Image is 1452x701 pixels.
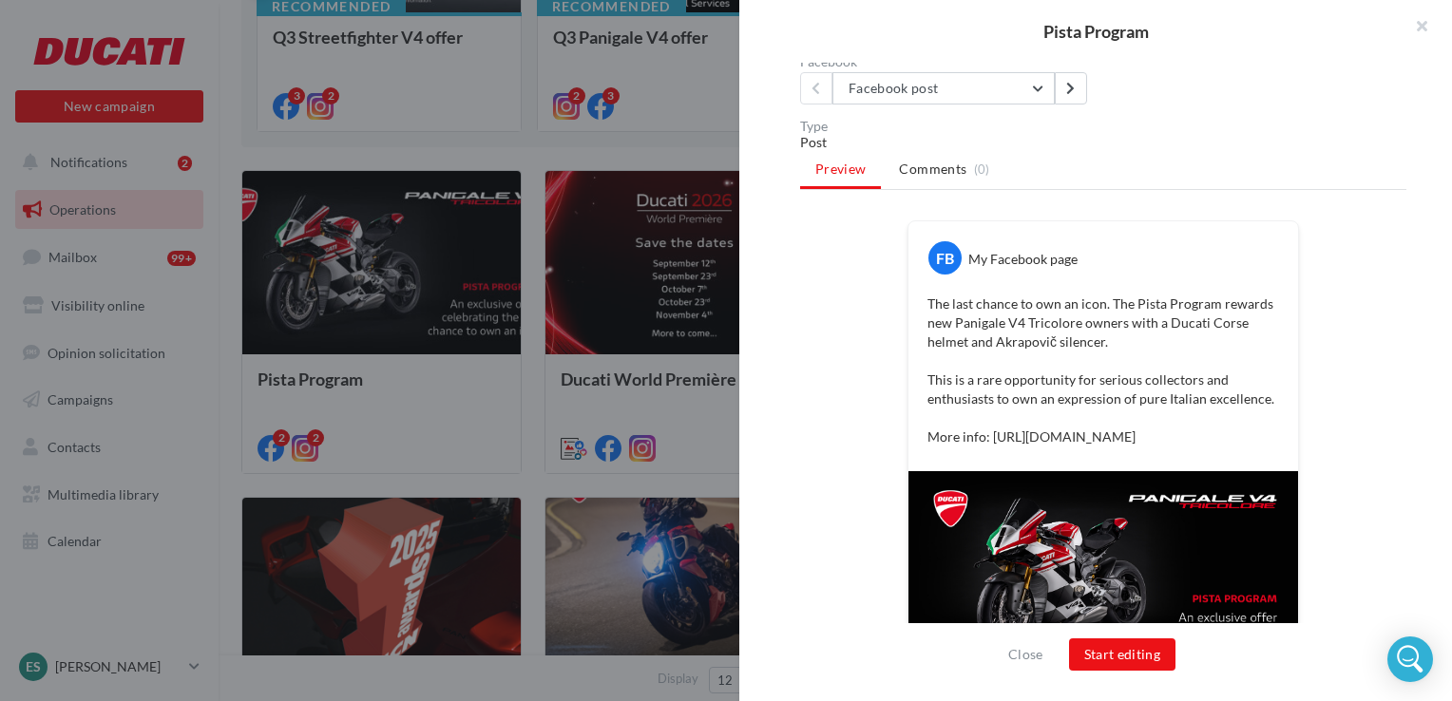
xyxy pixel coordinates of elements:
[974,161,990,177] span: (0)
[1001,643,1051,666] button: Close
[800,120,1406,133] div: Type
[800,133,1406,152] div: Post
[968,250,1078,269] div: My Facebook page
[928,241,962,275] div: FB
[927,294,1279,446] p: The last chance to own an icon. The Pista Program rewards new Panigale V4 Tricolore owners with a...
[899,160,966,179] span: Comments
[1069,638,1176,671] button: Start editing
[832,72,1055,104] button: Facebook post
[1387,636,1433,682] div: Open Intercom Messenger
[800,55,1096,68] div: Facebook
[770,23,1422,40] div: Pista Program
